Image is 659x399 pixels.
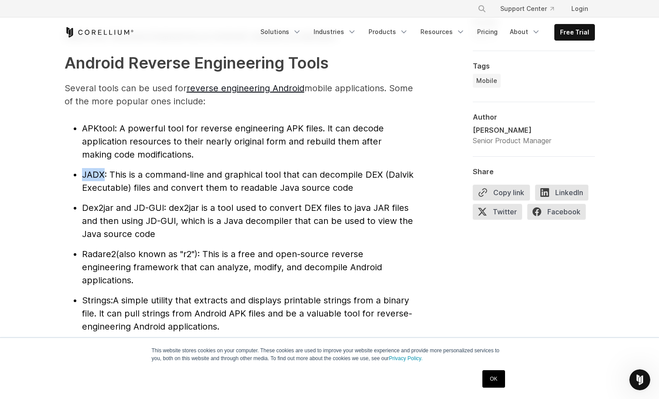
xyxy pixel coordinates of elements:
[473,74,501,88] a: Mobile
[363,24,413,40] a: Products
[82,203,413,239] span: : dex2jar is a tool used to convert DEX files to java JAR files and then using JD-GUI, which is a...
[82,123,115,134] span: APKtool
[555,24,594,40] a: Free Trial
[82,295,412,332] span: A simple utility that extracts and displays printable strings from a binary file. It can pull str...
[535,185,588,200] span: LinkedIn
[65,82,413,108] p: Several tools can be used for mobile applications. Some of the more popular ones include:
[476,76,497,85] span: Mobile
[482,370,505,388] a: OK
[82,203,164,213] span: Dex2jar and JD-GUI
[82,249,116,259] span: Radare2
[467,1,595,17] div: Navigation Menu
[473,125,551,135] div: [PERSON_NAME]
[473,185,530,200] button: Copy link
[535,185,594,204] a: LinkedIn
[415,24,470,40] a: Resources
[473,135,551,146] div: Senior Product Manager
[308,24,362,40] a: Industries
[473,62,595,70] div: Tags
[564,1,595,17] a: Login
[82,123,384,160] span: : A powerful tool for reverse engineering APK files. It can decode application resources to their...
[65,53,328,72] strong: Android Reverse Engineering Tools
[82,169,105,180] span: JADX
[152,347,508,362] p: This website stores cookies on your computer. These cookies are used to improve your website expe...
[255,24,307,40] a: Solutions
[527,204,591,223] a: Facebook
[82,169,413,193] span: : This is a command-line and graphical tool that can decompile DEX (Dalvik Executable) files and ...
[82,295,113,306] span: Strings:
[474,1,490,17] button: Search
[472,24,503,40] a: Pricing
[493,1,561,17] a: Support Center
[389,355,423,361] a: Privacy Policy.
[65,27,134,38] a: Corellium Home
[187,83,304,93] a: reverse engineering Android
[473,113,595,121] div: Author
[505,24,546,40] a: About
[473,204,527,223] a: Twitter
[255,24,595,41] div: Navigation Menu
[473,167,595,176] div: Share
[473,204,522,220] span: Twitter
[82,249,382,285] span: (also known as "r2"): This is a free and open-source reverse engineering framework that can analy...
[629,369,650,390] iframe: Intercom live chat
[527,204,586,220] span: Facebook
